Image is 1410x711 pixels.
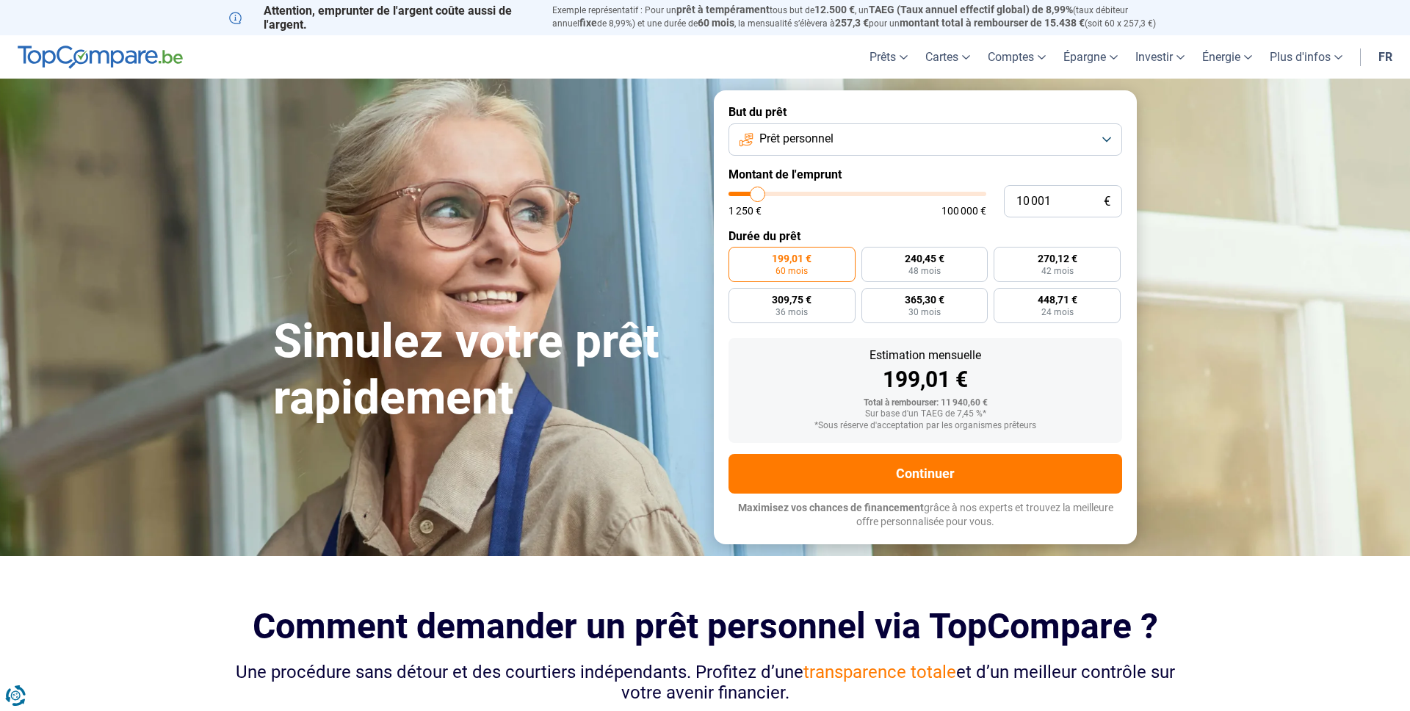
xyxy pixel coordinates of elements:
span: 60 mois [698,17,734,29]
span: 30 mois [908,308,941,317]
span: prêt à tempérament [676,4,770,15]
h2: Comment demander un prêt personnel via TopCompare ? [229,606,1181,646]
span: 240,45 € [905,253,944,264]
button: Prêt personnel [728,123,1122,156]
a: Épargne [1055,35,1127,79]
div: 199,01 € [740,369,1110,391]
div: Estimation mensuelle [740,350,1110,361]
label: Durée du prêt [728,229,1122,243]
span: 309,75 € [772,295,811,305]
label: Montant de l'emprunt [728,167,1122,181]
div: Une procédure sans détour et des courtiers indépendants. Profitez d’une et d’un meilleur contrôle... [229,662,1181,704]
a: Investir [1127,35,1193,79]
a: fr [1370,35,1401,79]
button: Continuer [728,454,1122,494]
span: TAEG (Taux annuel effectif global) de 8,99% [869,4,1073,15]
div: Sur base d'un TAEG de 7,45 %* [740,409,1110,419]
span: 365,30 € [905,295,944,305]
span: 24 mois [1041,308,1074,317]
span: fixe [579,17,597,29]
span: 36 mois [775,308,808,317]
span: 199,01 € [772,253,811,264]
div: Total à rembourser: 11 940,60 € [740,398,1110,408]
a: Prêts [861,35,916,79]
span: € [1104,195,1110,208]
span: Prêt personnel [759,131,834,147]
div: *Sous réserve d'acceptation par les organismes prêteurs [740,421,1110,431]
span: 448,71 € [1038,295,1077,305]
span: 48 mois [908,267,941,275]
img: TopCompare [18,46,183,69]
span: 257,3 € [835,17,869,29]
h1: Simulez votre prêt rapidement [273,314,696,427]
span: 1 250 € [728,206,762,216]
p: grâce à nos experts et trouvez la meilleure offre personnalisée pour vous. [728,501,1122,530]
p: Attention, emprunter de l'argent coûte aussi de l'argent. [229,4,535,32]
span: montant total à rembourser de 15.438 € [900,17,1085,29]
span: Maximisez vos chances de financement [738,502,924,513]
p: Exemple représentatif : Pour un tous but de , un (taux débiteur annuel de 8,99%) et une durée de ... [552,4,1181,30]
a: Énergie [1193,35,1261,79]
span: 12.500 € [814,4,855,15]
span: 100 000 € [941,206,986,216]
a: Plus d'infos [1261,35,1351,79]
label: But du prêt [728,105,1122,119]
span: 60 mois [775,267,808,275]
span: 270,12 € [1038,253,1077,264]
a: Comptes [979,35,1055,79]
span: transparence totale [803,662,956,682]
span: 42 mois [1041,267,1074,275]
a: Cartes [916,35,979,79]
